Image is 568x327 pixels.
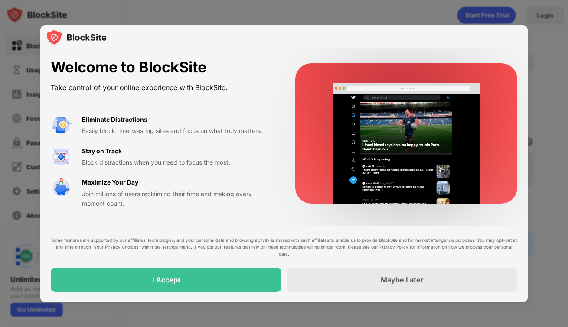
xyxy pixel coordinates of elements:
[51,81,274,94] div: Take control of your online experience with BlockSite.
[82,189,274,209] div: Join millions of users reclaiming their time and making every moment count.
[82,126,274,136] div: Easily block time-wasting sites and focus on what truly matters.
[82,158,274,167] div: Block distractions when you need to focus the most.
[51,146,72,167] img: value-focus.svg
[51,236,517,257] div: Some features are supported by our affiliates’ technologies, and your personal data and browsing ...
[51,178,72,198] img: value-safe-time.svg
[82,178,138,187] div: Maximize Your Day
[82,146,122,156] div: Stay on Track
[379,244,408,249] a: Privacy Policy
[46,29,107,46] img: logo-blocksite.svg
[152,275,180,284] div: I Accept
[82,115,147,124] div: Eliminate Distractions
[51,115,72,136] img: value-avoid-distractions.svg
[51,58,274,76] div: Welcome to BlockSite
[381,275,424,284] div: Maybe Later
